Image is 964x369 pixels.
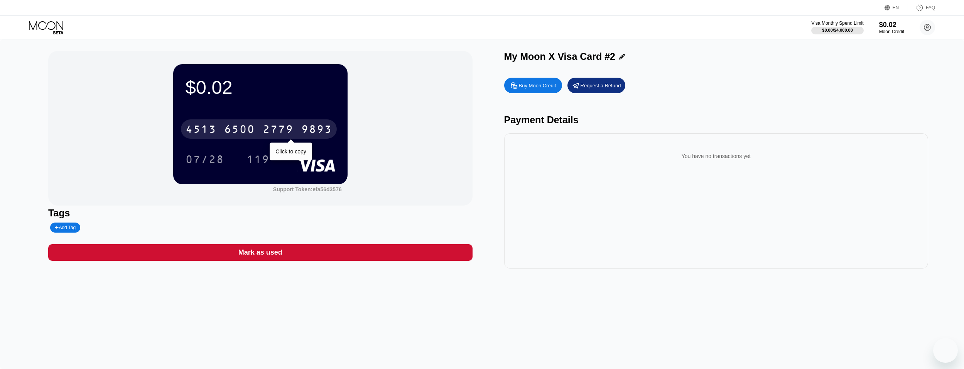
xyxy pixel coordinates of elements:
div: Visa Monthly Spend Limit$0.00/$4,000.00 [811,20,863,34]
div: Add Tag [50,223,80,233]
div: My Moon X Visa Card #2 [504,51,616,62]
div: FAQ [926,5,935,10]
div: Buy Moon Credit [519,82,556,89]
div: Payment Details [504,114,929,126]
div: Support Token:efa56d3576 [273,186,342,192]
div: 07/28 [180,150,230,169]
div: FAQ [908,4,935,12]
div: Mark as used [238,248,282,257]
div: $0.02Moon Credit [879,21,904,34]
div: EN [885,4,908,12]
div: 2779 [263,124,294,136]
div: Request a Refund [581,82,621,89]
div: 119 [246,154,270,167]
div: Buy Moon Credit [504,78,562,93]
div: 07/28 [186,154,224,167]
div: 4513650027799893 [181,119,337,139]
div: 9893 [301,124,332,136]
div: Support Token: efa56d3576 [273,186,342,192]
div: $0.02 [186,77,335,98]
div: Mark as used [48,244,473,261]
div: 6500 [224,124,255,136]
div: 119 [241,150,275,169]
iframe: Nút để khởi chạy cửa sổ nhắn tin [933,338,958,363]
div: $0.02 [879,21,904,29]
div: Request a Refund [567,78,625,93]
div: Tags [48,207,473,219]
div: EN [893,5,899,10]
div: Moon Credit [879,29,904,34]
div: Click to copy [275,148,306,155]
div: 4513 [186,124,216,136]
div: Visa Monthly Spend Limit [811,20,863,26]
div: $0.00 / $4,000.00 [822,28,853,32]
div: Add Tag [55,225,76,230]
div: You have no transactions yet [510,145,922,167]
